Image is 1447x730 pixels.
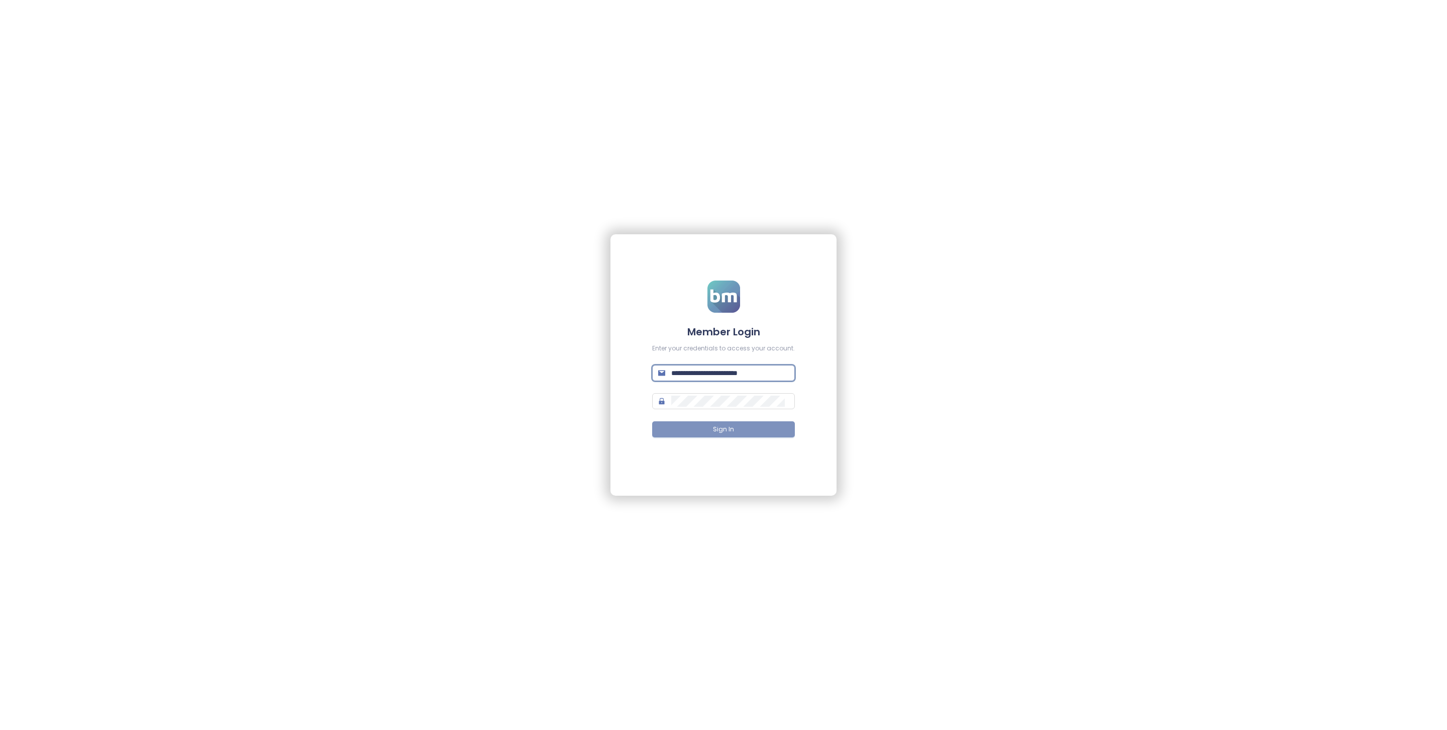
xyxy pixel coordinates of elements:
[652,344,795,353] div: Enter your credentials to access your account.
[658,370,665,377] span: mail
[652,421,795,437] button: Sign In
[707,281,740,313] img: logo
[713,425,734,434] span: Sign In
[652,325,795,339] h4: Member Login
[658,398,665,405] span: lock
